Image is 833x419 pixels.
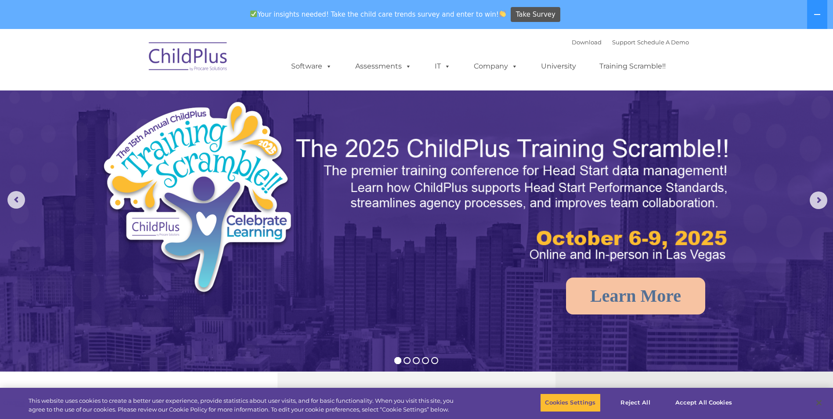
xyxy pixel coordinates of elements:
div: This website uses cookies to create a better user experience, provide statistics about user visit... [29,397,458,414]
img: ChildPlus by Procare Solutions [144,36,232,80]
a: University [532,58,585,75]
span: Your insights needed! Take the child care trends survey and enter to win! [247,6,510,23]
a: Company [465,58,526,75]
font: | [572,39,689,46]
span: Take Survey [516,7,555,22]
a: IT [426,58,459,75]
a: Download [572,39,602,46]
img: ✅ [250,11,257,17]
a: Take Survey [511,7,560,22]
button: Cookies Settings [540,394,600,412]
a: Support [612,39,635,46]
button: Close [809,393,829,412]
a: Software [282,58,341,75]
a: Assessments [346,58,420,75]
a: Learn More [566,278,705,314]
a: Schedule A Demo [637,39,689,46]
button: Accept All Cookies [671,394,737,412]
img: 👏 [499,11,506,17]
button: Reject All [608,394,663,412]
a: Training Scramble!! [591,58,674,75]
